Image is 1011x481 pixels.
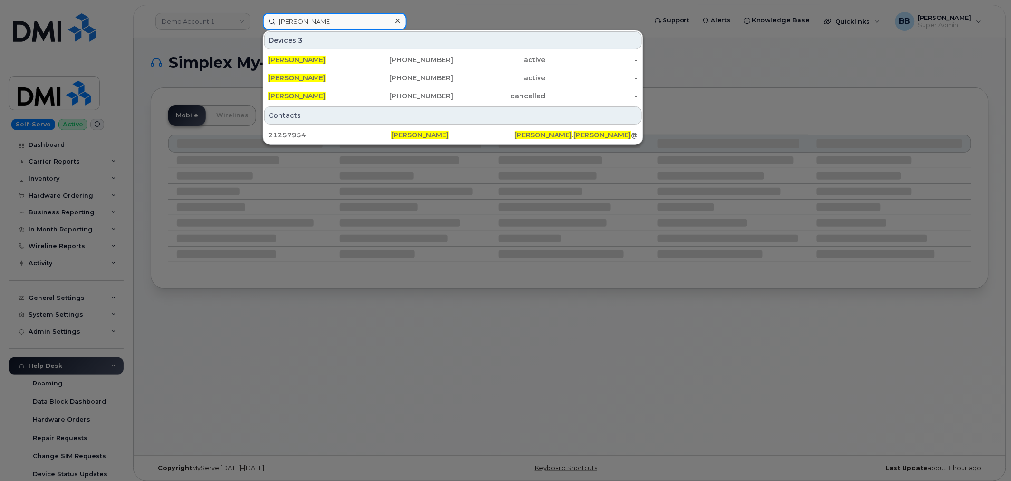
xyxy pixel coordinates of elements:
[268,74,326,82] span: [PERSON_NAME]
[574,131,631,139] span: [PERSON_NAME]
[546,73,638,83] div: -
[298,36,303,45] span: 3
[268,56,326,64] span: [PERSON_NAME]
[264,31,642,49] div: Devices
[268,130,391,140] div: 21257954
[453,91,546,101] div: cancelled
[361,55,453,65] div: [PHONE_NUMBER]
[515,131,572,139] span: [PERSON_NAME]
[546,55,638,65] div: -
[361,91,453,101] div: [PHONE_NUMBER]
[264,51,642,68] a: [PERSON_NAME][PHONE_NUMBER]active-
[264,87,642,105] a: [PERSON_NAME][PHONE_NUMBER]cancelled-
[264,69,642,87] a: [PERSON_NAME][PHONE_NUMBER]active-
[268,92,326,100] span: [PERSON_NAME]
[264,106,642,125] div: Contacts
[515,130,638,140] div: . @[DOMAIN_NAME]
[391,131,449,139] span: [PERSON_NAME]
[264,126,642,144] a: 21257954[PERSON_NAME][PERSON_NAME].[PERSON_NAME]@[DOMAIN_NAME]
[453,55,546,65] div: active
[546,91,638,101] div: -
[361,73,453,83] div: [PHONE_NUMBER]
[453,73,546,83] div: active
